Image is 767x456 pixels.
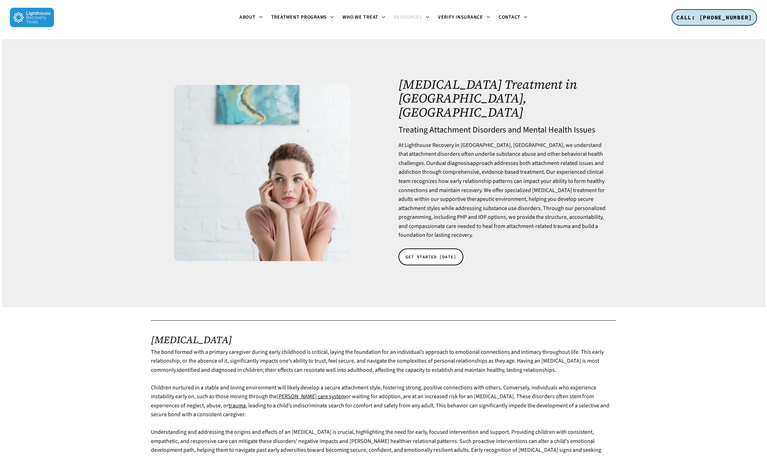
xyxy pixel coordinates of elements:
[235,15,267,20] a: About
[499,14,521,21] span: Contact
[151,334,616,345] h2: [MEDICAL_DATA]
[398,248,463,265] a: GET STARTED [DATE]
[277,393,346,400] a: [PERSON_NAME] care system
[390,15,434,20] a: Resources
[338,15,390,20] a: Who We Treat
[229,402,246,409] a: trauma
[434,15,494,20] a: Verify Insurance
[398,141,612,240] p: At Lighthouse Recovery in [GEOGRAPHIC_DATA], [GEOGRAPHIC_DATA], we understand that attachment dis...
[151,383,616,428] p: Children nurtured in a stable and loving environment will likely develop a secure attachment styl...
[271,14,327,21] span: Treatment Programs
[436,159,470,167] a: dual diagnosis
[438,14,483,21] span: Verify Insurance
[494,15,532,20] a: Contact
[671,9,757,26] a: CALL: [PHONE_NUMBER]
[406,253,456,260] span: GET STARTED [DATE]
[394,14,422,21] span: Resources
[398,78,612,119] h1: [MEDICAL_DATA] Treatment in [GEOGRAPHIC_DATA], [GEOGRAPHIC_DATA]
[267,15,339,20] a: Treatment Programs
[174,85,350,261] img: thoughtful young woman sitting at table in front of white brick wall with picture
[10,8,54,27] img: Lighthouse Recovery Texas
[342,14,378,21] span: Who We Treat
[398,125,612,135] h4: Treating Attachment Disorders and Mental Health Issues
[676,14,752,21] span: CALL: [PHONE_NUMBER]
[151,348,616,383] p: The bond formed with a primary caregiver during early childhood is critical, laying the foundatio...
[239,14,256,21] span: About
